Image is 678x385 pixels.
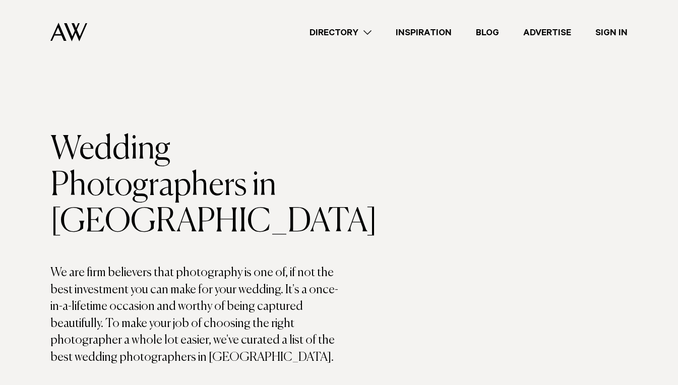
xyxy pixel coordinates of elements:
p: We are firm believers that photography is one of, if not the best investment you can make for you... [50,265,339,366]
img: Auckland Weddings Logo [50,23,87,41]
h1: Wedding Photographers in [GEOGRAPHIC_DATA] [50,132,339,240]
a: Inspiration [384,26,464,39]
a: Blog [464,26,511,39]
a: Directory [297,26,384,39]
a: Sign In [583,26,640,39]
a: Advertise [511,26,583,39]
